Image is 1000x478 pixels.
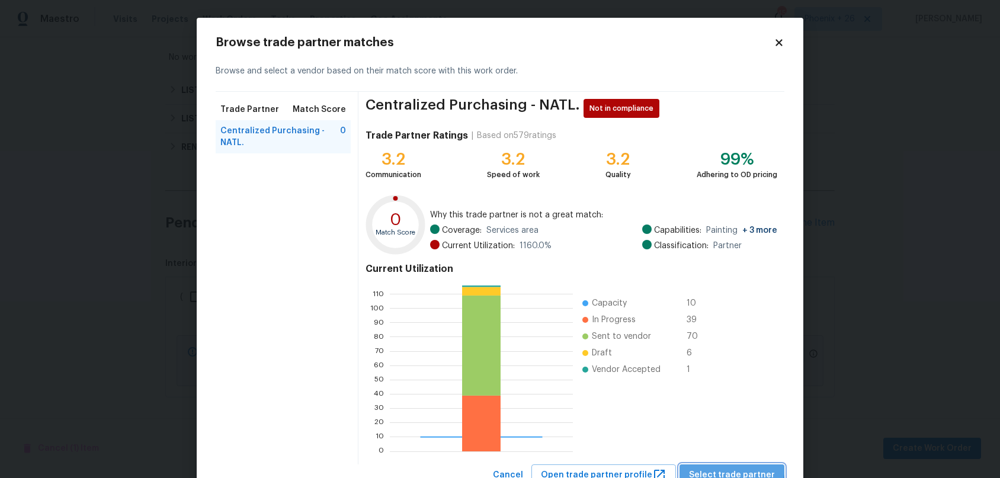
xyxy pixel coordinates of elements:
span: 1 [687,364,706,376]
div: Communication [366,169,421,181]
span: Capabilities: [654,224,701,236]
text: Match Score [376,229,415,236]
span: Vendor Accepted [592,364,661,376]
span: Centralized Purchasing - NATL. [220,125,340,149]
span: Current Utilization: [442,240,515,252]
span: Services area [486,224,539,236]
text: 10 [376,434,384,441]
text: 90 [374,319,384,326]
span: Draft [592,347,612,359]
span: Coverage: [442,224,482,236]
span: Why this trade partner is not a great match: [430,209,777,221]
text: 50 [374,376,384,383]
h4: Trade Partner Ratings [366,130,468,142]
span: 10 [687,297,706,309]
text: 100 [370,304,384,312]
span: Classification: [654,240,709,252]
div: 3.2 [605,153,631,165]
span: 1160.0 % [520,240,552,252]
text: 40 [374,390,384,397]
text: 0 [379,448,384,455]
h4: Current Utilization [366,263,777,275]
text: 60 [374,362,384,369]
span: Not in compliance [589,102,658,114]
div: | [468,130,477,142]
h2: Browse trade partner matches [216,37,774,49]
span: Partner [713,240,742,252]
div: 3.2 [366,153,421,165]
div: Based on 579 ratings [477,130,556,142]
span: 0 [340,125,346,149]
text: 80 [374,333,384,341]
text: 20 [374,419,384,426]
span: Painting [706,224,777,236]
text: 110 [373,290,384,297]
span: In Progress [592,314,636,326]
span: Capacity [592,297,627,309]
div: 3.2 [487,153,540,165]
span: Match Score [293,104,346,116]
div: Quality [605,169,631,181]
text: 70 [375,348,384,355]
span: Sent to vendor [592,331,651,342]
div: Adhering to OD pricing [697,169,777,181]
span: Trade Partner [220,104,279,116]
div: 99% [697,153,777,165]
span: 6 [687,347,706,359]
span: 39 [687,314,706,326]
span: + 3 more [742,226,777,235]
div: Browse and select a vendor based on their match score with this work order. [216,51,784,92]
span: 70 [687,331,706,342]
div: Speed of work [487,169,540,181]
text: 30 [374,405,384,412]
text: 0 [390,211,402,228]
span: Centralized Purchasing - NATL. [366,99,580,118]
